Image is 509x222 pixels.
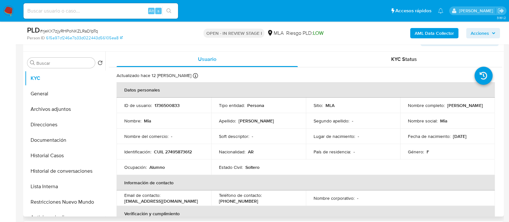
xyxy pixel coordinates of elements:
[252,133,253,139] p: -
[239,118,274,124] p: [PERSON_NAME]
[219,118,236,124] p: Apellido :
[438,8,443,14] a: Notificaciones
[497,7,504,14] a: Salir
[117,72,191,79] p: Actualizado hace 12 [PERSON_NAME]
[124,133,168,139] p: Nombre del comercio :
[124,149,151,155] p: Identificación :
[117,82,495,98] th: Datos personales
[314,195,354,201] p: Nombre corporativo :
[440,118,448,124] p: Mia
[408,118,438,124] p: Nombre social :
[408,149,424,155] p: Género :
[203,29,264,38] p: OPEN - IN REVIEW STAGE I
[466,28,500,38] button: Acciones
[124,164,147,170] p: Ocupación :
[247,102,264,108] p: Persona
[25,148,105,163] button: Historial Casos
[358,133,359,139] p: -
[25,179,105,194] button: Lista Interna
[171,133,172,139] p: -
[427,149,429,155] p: F
[149,8,154,14] span: Alt
[25,71,105,86] button: KYC
[25,117,105,132] button: Direcciones
[248,149,254,155] p: AR
[447,102,483,108] p: [PERSON_NAME]
[286,30,323,37] span: Riesgo PLD:
[117,206,495,221] th: Verificación y cumplimiento
[162,6,175,15] button: search-icon
[25,194,105,210] button: Restricciones Nuevo Mundo
[471,28,489,38] span: Acciones
[36,60,92,66] input: Buscar
[98,60,103,67] button: Volver al orden por defecto
[352,118,353,124] p: -
[46,35,123,41] a: 615a97cf246e7b33d022443d56105ea8
[219,192,262,198] p: Teléfono de contacto :
[267,30,283,37] div: MLA
[245,164,259,170] p: Soltero
[25,86,105,101] button: General
[410,28,458,38] button: AML Data Collector
[314,149,351,155] p: País de residencia :
[357,195,358,201] p: -
[117,175,495,190] th: Información de contacto
[155,102,180,108] p: 1736500833
[459,8,495,14] p: milagros.cisterna@mercadolibre.com
[124,102,152,108] p: ID de usuario :
[25,163,105,179] button: Historial de conversaciones
[30,60,35,65] button: Buscar
[219,149,245,155] p: Nacionalidad :
[415,28,454,38] b: AML Data Collector
[325,102,335,108] p: MLA
[453,133,467,139] p: [DATE]
[408,102,445,108] p: Nombre completo :
[314,118,349,124] p: Segundo apellido :
[198,55,216,63] span: Usuario
[154,149,192,155] p: CUIL 27495873612
[395,7,431,14] span: Accesos rápidos
[27,35,45,41] b: Person ID
[219,164,243,170] p: Estado Civil :
[408,133,450,139] p: Fecha de nacimiento :
[219,102,245,108] p: Tipo entidad :
[40,28,98,34] span: # rjeKX7zjyRHPoNKZLRaD1pTq
[496,15,506,20] span: 3.161.2
[149,164,165,170] p: Alumno
[25,101,105,117] button: Archivos adjuntos
[219,198,258,204] p: [PHONE_NUMBER]
[124,118,141,124] p: Nombre :
[27,25,40,35] b: PLD
[144,118,151,124] p: Mia
[124,192,160,198] p: Email de contacto :
[353,149,355,155] p: -
[157,8,159,14] span: s
[313,29,323,37] span: LOW
[24,7,178,15] input: Buscar usuario o caso...
[314,133,355,139] p: Lugar de nacimiento :
[124,198,198,204] p: [EMAIL_ADDRESS][DOMAIN_NAME]
[314,102,323,108] p: Sitio :
[25,132,105,148] button: Documentación
[391,55,417,63] span: KYC Status
[219,133,249,139] p: Soft descriptor :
